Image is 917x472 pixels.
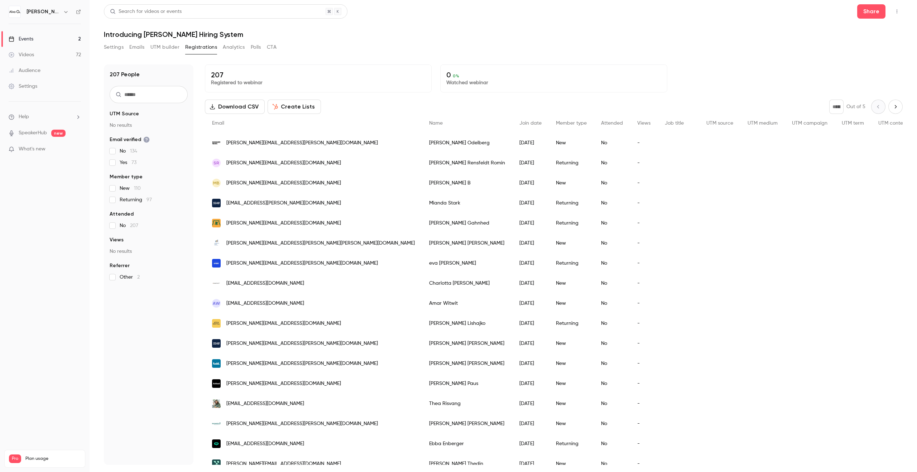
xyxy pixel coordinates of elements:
[212,439,221,448] img: qliro.com
[446,79,661,86] p: Watched webinar
[512,293,549,313] div: [DATE]
[213,300,220,307] span: AW
[422,153,512,173] div: [PERSON_NAME] Rensfeldt Romin
[594,434,630,454] div: No
[792,121,827,126] span: UTM campaign
[185,42,217,53] button: Registrations
[594,213,630,233] div: No
[630,374,658,394] div: -
[422,273,512,293] div: Charlotta [PERSON_NAME]
[134,186,141,191] span: 110
[549,273,594,293] div: New
[630,434,658,454] div: -
[878,121,908,126] span: UTM content
[594,293,630,313] div: No
[549,353,594,374] div: New
[549,133,594,153] div: New
[512,253,549,273] div: [DATE]
[630,394,658,414] div: -
[842,121,864,126] span: UTM term
[594,233,630,253] div: No
[9,51,34,58] div: Videos
[549,414,594,434] div: New
[110,211,134,218] span: Attended
[9,67,40,74] div: Audience
[226,340,378,347] span: [PERSON_NAME][EMAIL_ADDRESS][PERSON_NAME][DOMAIN_NAME]
[512,394,549,414] div: [DATE]
[212,199,221,207] img: ssab.com
[212,279,221,288] img: omnistaff.se
[512,193,549,213] div: [DATE]
[512,133,549,153] div: [DATE]
[9,35,33,43] div: Events
[429,121,443,126] span: Name
[129,42,144,53] button: Emails
[594,133,630,153] div: No
[549,193,594,213] div: Returning
[212,319,221,328] img: aquadental.se
[630,293,658,313] div: -
[453,73,459,78] span: 0 %
[9,454,21,463] span: Pro
[120,196,152,203] span: Returning
[512,333,549,353] div: [DATE]
[212,339,221,348] img: ssab.com
[110,8,182,15] div: Search for videos or events
[19,113,29,121] span: Help
[519,121,542,126] span: Join date
[422,253,512,273] div: eva [PERSON_NAME]
[120,222,138,229] span: No
[19,129,47,137] a: SpeakerHub
[27,8,60,15] h6: [PERSON_NAME] Labs
[512,434,549,454] div: [DATE]
[110,136,150,143] span: Email verified
[130,149,137,154] span: 134
[748,121,778,126] span: UTM medium
[147,197,152,202] span: 97
[212,121,224,126] span: Email
[211,79,426,86] p: Registered to webinar
[19,145,45,153] span: What's new
[267,42,277,53] button: CTA
[549,233,594,253] div: New
[226,460,341,468] span: [PERSON_NAME][EMAIL_ADDRESS][DOMAIN_NAME]
[630,313,658,333] div: -
[120,185,141,192] span: New
[549,333,594,353] div: New
[512,353,549,374] div: [DATE]
[137,275,140,280] span: 2
[422,193,512,213] div: Mianda Stark
[630,414,658,434] div: -
[549,293,594,313] div: New
[150,42,179,53] button: UTM builder
[131,160,136,165] span: 73
[422,414,512,434] div: [PERSON_NAME] [PERSON_NAME]
[110,122,188,129] p: No results
[422,434,512,454] div: Ebba Enberger
[422,133,512,153] div: [PERSON_NAME] Odelberg
[549,213,594,233] div: Returning
[630,333,658,353] div: -
[212,359,221,368] img: fuddfinans.se
[512,173,549,193] div: [DATE]
[110,173,143,180] span: Member type
[594,193,630,213] div: No
[422,313,512,333] div: [PERSON_NAME] Lishajko
[422,353,512,374] div: [PERSON_NAME] [PERSON_NAME]
[226,139,378,147] span: [PERSON_NAME][EMAIL_ADDRESS][PERSON_NAME][DOMAIN_NAME]
[549,253,594,273] div: Returning
[130,223,138,228] span: 207
[251,42,261,53] button: Polls
[422,233,512,253] div: [PERSON_NAME] [PERSON_NAME]
[212,379,221,388] img: axfood.se
[110,236,124,244] span: Views
[549,374,594,394] div: New
[212,139,221,147] img: bonniernews.se
[226,199,341,207] span: [EMAIL_ADDRESS][PERSON_NAME][DOMAIN_NAME]
[601,121,623,126] span: Attended
[594,313,630,333] div: No
[594,394,630,414] div: No
[212,459,221,468] img: evidi.com
[846,103,865,110] p: Out of 5
[25,456,81,462] span: Plan usage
